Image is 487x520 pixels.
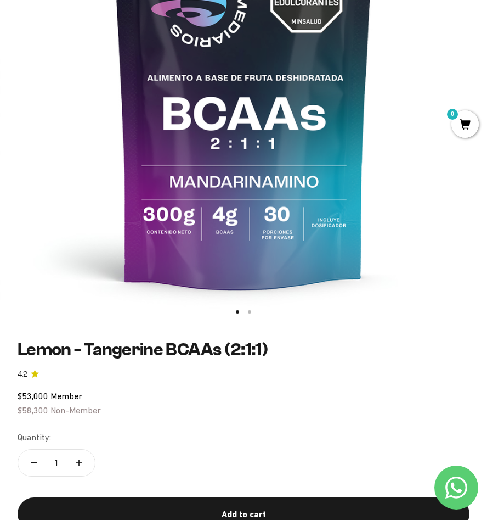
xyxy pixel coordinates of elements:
[63,450,95,476] button: Increase quantity
[50,405,101,415] span: Non-Member
[13,74,227,93] div: Reseñas de otros clientes
[13,18,227,43] p: ¿Qué te haría sentir más seguro de comprar este producto?
[18,391,48,401] span: $53,000
[13,52,227,71] div: Más información sobre los ingredientes
[180,165,226,183] span: Enviar
[13,96,227,115] div: Una promoción especial
[18,368,469,381] a: 4.24.2 de 5.0 estrellas
[179,165,227,183] button: Enviar
[18,430,51,445] label: Quantity:
[451,119,479,131] a: 0
[13,118,227,137] div: Un video del producto
[18,405,48,415] span: $58,300
[18,450,50,476] button: Decrease quantity
[18,340,469,359] h1: Lemon - Tangerine BCAAs (2:1:1)
[50,391,82,401] span: Member
[13,140,227,159] div: Un mejor precio
[18,368,27,381] span: 4.2
[446,108,459,121] mark: 0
